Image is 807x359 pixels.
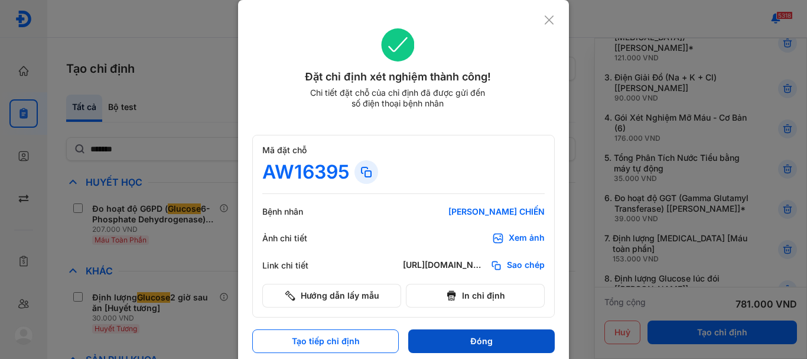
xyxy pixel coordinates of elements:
[403,206,545,217] div: [PERSON_NAME] CHIẾN
[262,160,350,184] div: AW16395
[252,69,544,85] div: Đặt chỉ định xét nghiệm thành công!
[262,145,545,156] div: Mã đặt chỗ
[509,232,545,244] div: Xem ảnh
[262,284,401,308] button: Hướng dẫn lấy mẫu
[252,329,399,353] button: Tạo tiếp chỉ định
[408,329,555,353] button: Đóng
[262,206,333,217] div: Bệnh nhân
[305,88,490,109] div: Chi tiết đặt chỗ của chỉ định đã được gửi đến số điện thoại bệnh nhân
[262,260,333,271] div: Link chi tiết
[406,284,545,308] button: In chỉ định
[507,260,545,271] span: Sao chép
[262,233,333,244] div: Ảnh chi tiết
[403,260,486,271] div: [URL][DOMAIN_NAME]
